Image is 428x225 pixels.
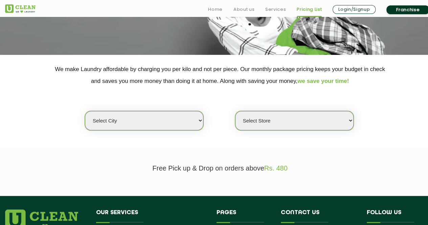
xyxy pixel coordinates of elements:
a: Services [265,5,286,14]
a: Pricing List [297,5,322,14]
a: About us [233,5,254,14]
span: we save your time! [297,78,349,84]
span: Rs. 480 [264,164,288,172]
a: Login/Signup [333,5,376,14]
h4: Contact us [281,209,357,222]
img: UClean Laundry and Dry Cleaning [5,4,36,13]
h4: Follow us [367,209,426,222]
a: Home [208,5,223,14]
h4: Our Services [96,209,206,222]
h4: Pages [217,209,271,222]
